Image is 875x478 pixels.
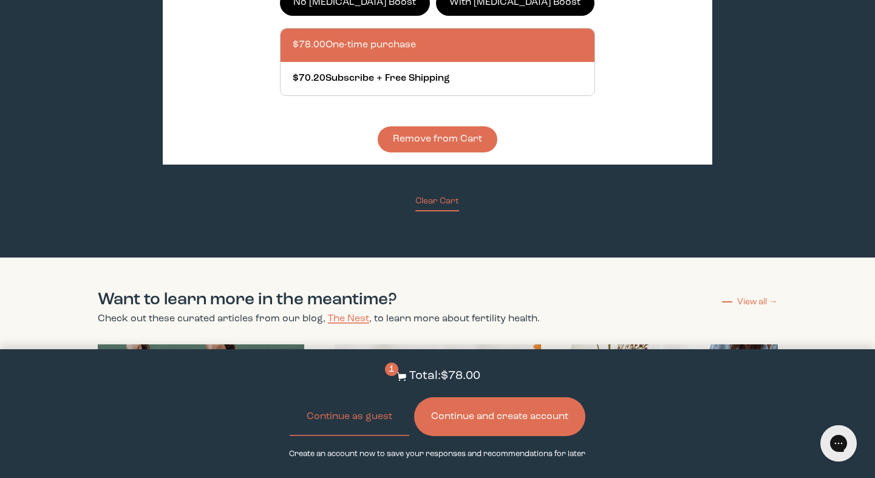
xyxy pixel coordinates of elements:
button: Continue as guest [290,397,409,436]
button: Continue and create account [414,397,585,436]
p: Create an account now to save your responses and recommendations for later [289,448,585,460]
a: The Nest [328,314,369,324]
p: Total: $78.00 [409,367,480,385]
iframe: Gorgias live chat messenger [814,421,863,466]
a: View all → [722,296,778,308]
button: Remove from Cart [378,126,497,152]
button: Clear Cart [415,195,459,211]
p: Check out these curated articles from our blog, , to learn more about fertility health. [98,312,540,326]
h2: Want to learn more in the meantime? [98,288,540,312]
span: 1 [385,363,398,376]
